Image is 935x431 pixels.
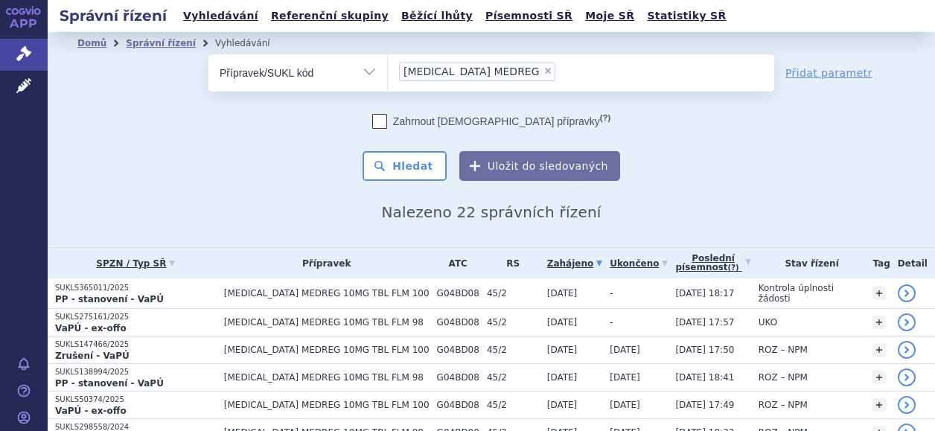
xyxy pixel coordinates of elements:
a: Správní řízení [126,38,196,48]
span: [MEDICAL_DATA] MEDREG 10MG TBL FLM 100 [224,400,430,410]
strong: VaPÚ - ex-offo [55,323,127,333]
span: [DATE] [610,345,640,355]
span: [MEDICAL_DATA] MEDREG 10MG TBL FLM 100 [224,288,430,298]
span: [DATE] [547,288,578,298]
p: SUKLS147466/2025 [55,339,217,350]
span: [MEDICAL_DATA] MEDREG 10MG TBL FLM 98 [224,317,430,328]
span: 45/2 [487,288,540,298]
span: [DATE] [547,400,578,410]
a: Vyhledávání [179,6,263,26]
span: - [610,288,613,298]
a: detail [898,284,916,302]
a: Moje SŘ [581,6,639,26]
span: [DATE] 18:41 [675,372,734,383]
strong: PP - stanovení - VaPÚ [55,378,164,389]
a: detail [898,313,916,331]
span: [MEDICAL_DATA] MEDREG 10MG TBL FLM 100 [224,345,430,355]
a: Statistiky SŘ [642,6,730,26]
strong: Zrušení - VaPÚ [55,351,130,361]
span: [DATE] 17:49 [675,400,734,410]
th: Přípravek [217,248,430,278]
span: UKO [759,317,777,328]
span: Kontrola úplnosti žádosti [759,283,834,304]
a: + [872,287,886,300]
a: + [872,371,886,384]
p: SUKLS50374/2025 [55,395,217,405]
span: ROZ – NPM [759,400,808,410]
th: Detail [890,248,935,278]
span: [DATE] 17:57 [675,317,734,328]
span: [MEDICAL_DATA] MEDREG 10MG TBL FLM 98 [224,372,430,383]
strong: PP - stanovení - VaPÚ [55,294,164,304]
label: Zahrnout [DEMOGRAPHIC_DATA] přípravky [372,114,610,129]
th: Stav řízení [751,248,866,278]
a: Běžící lhůty [397,6,477,26]
a: SPZN / Typ SŘ [55,253,217,274]
span: G04BD08 [437,400,479,410]
abbr: (?) [600,113,610,123]
a: Ukončeno [610,253,668,274]
a: detail [898,341,916,359]
span: [DATE] [547,372,578,383]
p: SUKLS138994/2025 [55,367,217,377]
span: G04BD08 [437,372,479,383]
span: ROZ – NPM [759,345,808,355]
span: [MEDICAL_DATA] MEDREG [403,66,540,77]
a: Poslednípísemnost(?) [675,248,750,278]
span: Nalezeno 22 správních řízení [381,203,601,221]
span: × [543,66,552,75]
a: Písemnosti SŘ [481,6,577,26]
button: Uložit do sledovaných [459,151,620,181]
a: Referenční skupiny [267,6,393,26]
span: G04BD08 [437,345,479,355]
span: 45/2 [487,372,540,383]
a: detail [898,368,916,386]
span: G04BD08 [437,288,479,298]
a: Přidat parametr [785,66,872,80]
span: [DATE] [547,317,578,328]
span: [DATE] 17:50 [675,345,734,355]
input: [MEDICAL_DATA] MEDREG [560,62,568,80]
a: + [872,398,886,412]
p: SUKLS365011/2025 [55,283,217,293]
a: Domů [77,38,106,48]
span: - [610,317,613,328]
abbr: (?) [728,264,739,272]
h2: Správní řízení [48,5,179,26]
th: RS [479,248,540,278]
li: Vyhledávání [215,32,290,54]
span: [DATE] [547,345,578,355]
span: [DATE] [610,372,640,383]
a: Zahájeno [547,253,602,274]
span: 45/2 [487,400,540,410]
th: Tag [865,248,890,278]
p: SUKLS275161/2025 [55,312,217,322]
a: detail [898,396,916,414]
span: [DATE] [610,400,640,410]
a: + [872,343,886,357]
th: ATC [430,248,479,278]
button: Hledat [363,151,447,181]
span: ROZ – NPM [759,372,808,383]
a: + [872,316,886,329]
span: G04BD08 [437,317,479,328]
span: 45/2 [487,345,540,355]
span: [DATE] 18:17 [675,288,734,298]
strong: VaPÚ - ex-offo [55,406,127,416]
span: 45/2 [487,317,540,328]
